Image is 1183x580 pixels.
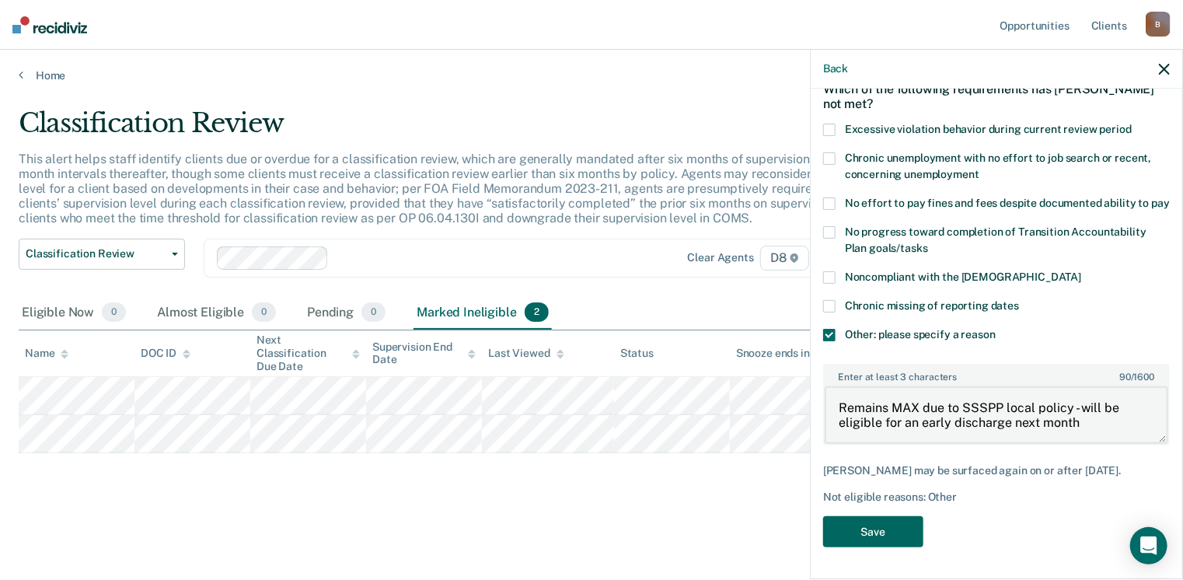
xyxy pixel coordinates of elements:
[19,152,902,226] p: This alert helps staff identify clients due or overdue for a classification review, which are gen...
[845,271,1081,283] span: Noncompliant with the [DEMOGRAPHIC_DATA]
[19,107,906,152] div: Classification Review
[760,246,809,271] span: D8
[620,347,654,360] div: Status
[1119,372,1154,383] span: / 1600
[1130,527,1167,564] div: Open Intercom Messenger
[845,123,1132,135] span: Excessive violation behavior during current review period
[825,386,1168,444] textarea: Remains MAX due to SSSPP local policy - will be eligible for an early discharge next month
[26,247,166,260] span: Classification Review
[25,347,68,360] div: Name
[19,296,129,330] div: Eligible Now
[141,347,190,360] div: DOC ID
[845,225,1146,254] span: No progress toward completion of Transition Accountability Plan goals/tasks
[823,464,1170,477] div: [PERSON_NAME] may be surfaced again on or after [DATE].
[252,302,276,323] span: 0
[736,347,824,360] div: Snooze ends in
[823,62,848,75] button: Back
[845,197,1170,209] span: No effort to pay fines and fees despite documented ability to pay
[1146,12,1171,37] div: B
[102,302,126,323] span: 0
[525,302,549,323] span: 2
[12,16,87,33] img: Recidiviz
[256,334,360,372] div: Next Classification Due Date
[823,69,1170,124] div: Which of the following requirements has [PERSON_NAME] not met?
[488,347,564,360] div: Last Viewed
[19,68,1164,82] a: Home
[372,341,476,367] div: Supervision End Date
[1119,372,1131,383] span: 90
[361,302,386,323] span: 0
[845,299,1019,312] span: Chronic missing of reporting dates
[845,328,996,341] span: Other: please specify a reason
[414,296,552,330] div: Marked Ineligible
[823,491,1170,504] div: Not eligible reasons: Other
[304,296,389,330] div: Pending
[823,516,923,548] button: Save
[825,365,1168,383] label: Enter at least 3 characters
[845,152,1152,180] span: Chronic unemployment with no effort to job search or recent, concerning unemployment
[688,251,754,264] div: Clear agents
[154,296,279,330] div: Almost Eligible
